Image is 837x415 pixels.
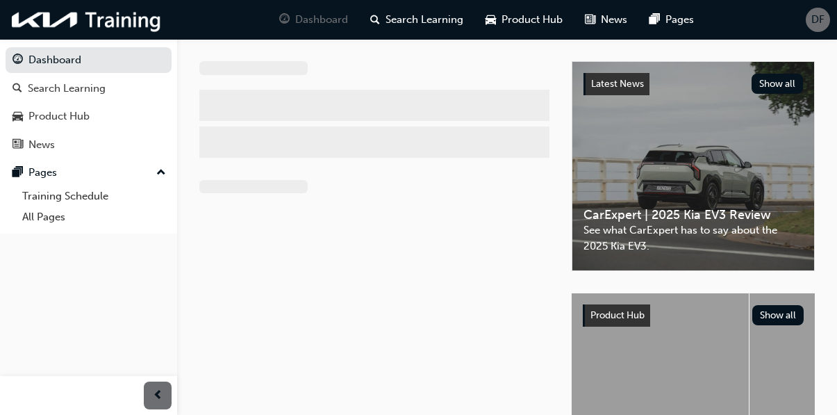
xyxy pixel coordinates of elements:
span: Latest News [591,78,644,90]
span: See what CarExpert has to say about the 2025 Kia EV3. [583,222,803,254]
span: search-icon [13,83,22,95]
a: guage-iconDashboard [268,6,359,34]
a: Search Learning [6,76,172,101]
div: Product Hub [28,108,90,124]
span: Search Learning [386,12,463,28]
span: CarExpert | 2025 Kia EV3 Review [583,207,803,223]
span: Dashboard [295,12,348,28]
span: news-icon [13,139,23,152]
div: Pages [28,165,57,181]
span: guage-icon [279,11,290,29]
a: Product HubShow all [583,304,804,327]
a: Latest NewsShow allCarExpert | 2025 Kia EV3 ReviewSee what CarExpert has to say about the 2025 Ki... [572,61,815,271]
a: Latest NewsShow all [583,73,803,95]
a: Training Schedule [17,186,172,207]
span: prev-icon [153,387,163,405]
span: Pages [665,12,694,28]
span: guage-icon [13,54,23,67]
span: up-icon [156,164,166,182]
span: search-icon [370,11,380,29]
span: car-icon [13,111,23,123]
img: kia-training [7,6,167,34]
div: Search Learning [28,81,106,97]
span: News [601,12,627,28]
span: Product Hub [502,12,563,28]
a: Dashboard [6,47,172,73]
a: search-iconSearch Learning [359,6,474,34]
a: News [6,132,172,158]
button: Show all [752,74,804,94]
span: Product Hub [590,309,645,321]
button: Pages [6,160,172,186]
span: pages-icon [13,167,23,179]
a: car-iconProduct Hub [474,6,574,34]
button: Show all [752,305,804,325]
a: All Pages [17,206,172,228]
span: DF [811,12,824,28]
a: pages-iconPages [638,6,705,34]
div: News [28,137,55,153]
span: car-icon [486,11,496,29]
span: pages-icon [649,11,660,29]
a: Product Hub [6,104,172,129]
span: news-icon [585,11,595,29]
button: DF [806,8,830,32]
button: DashboardSearch LearningProduct HubNews [6,44,172,160]
a: news-iconNews [574,6,638,34]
